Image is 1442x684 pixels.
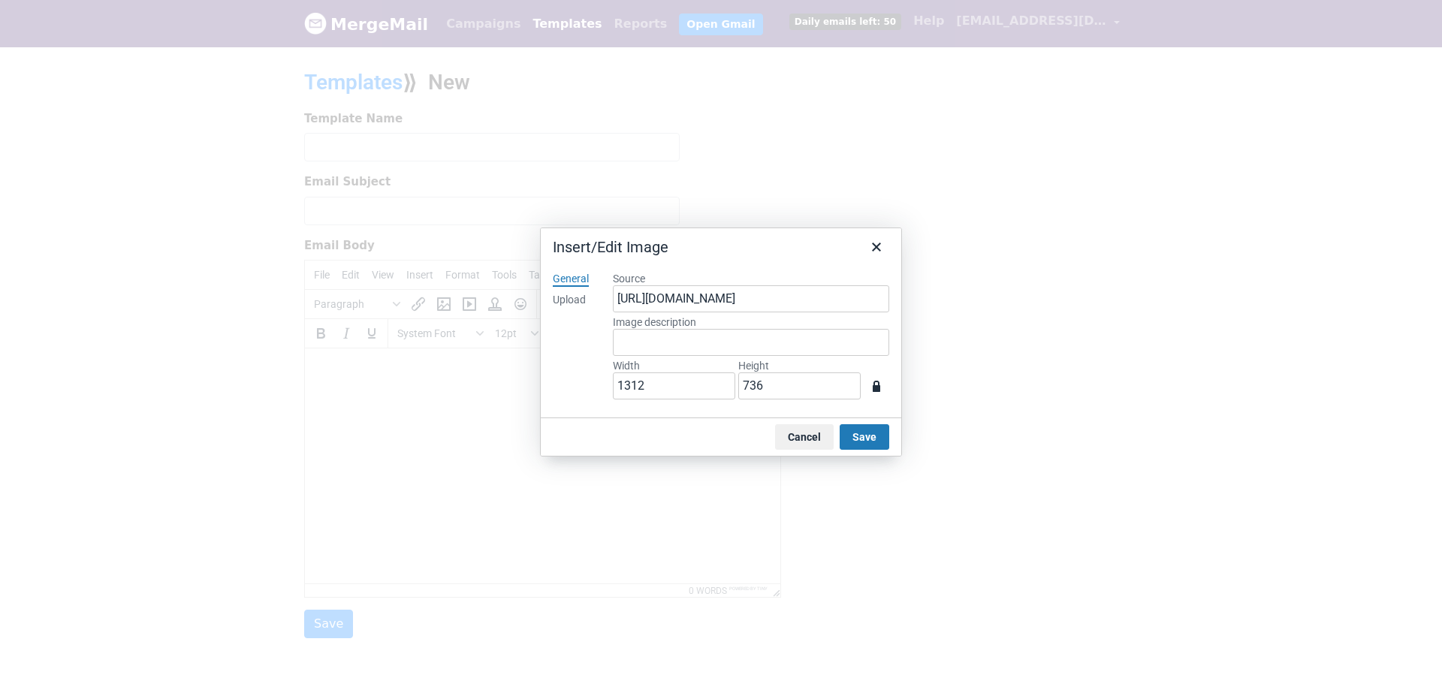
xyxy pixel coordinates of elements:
div: 채팅 위젯 [1367,612,1442,684]
label: Image description [613,315,889,329]
div: General [553,272,589,287]
div: Insert/Edit Image [553,237,668,257]
button: Close [864,234,889,260]
button: Cancel [775,424,834,450]
label: Width [613,359,735,372]
button: Constrain proportions [864,373,889,399]
label: Source [613,272,889,285]
label: Height [738,359,861,372]
div: Upload [553,293,586,308]
iframe: Chat Widget [1367,612,1442,684]
button: Save [840,424,889,450]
